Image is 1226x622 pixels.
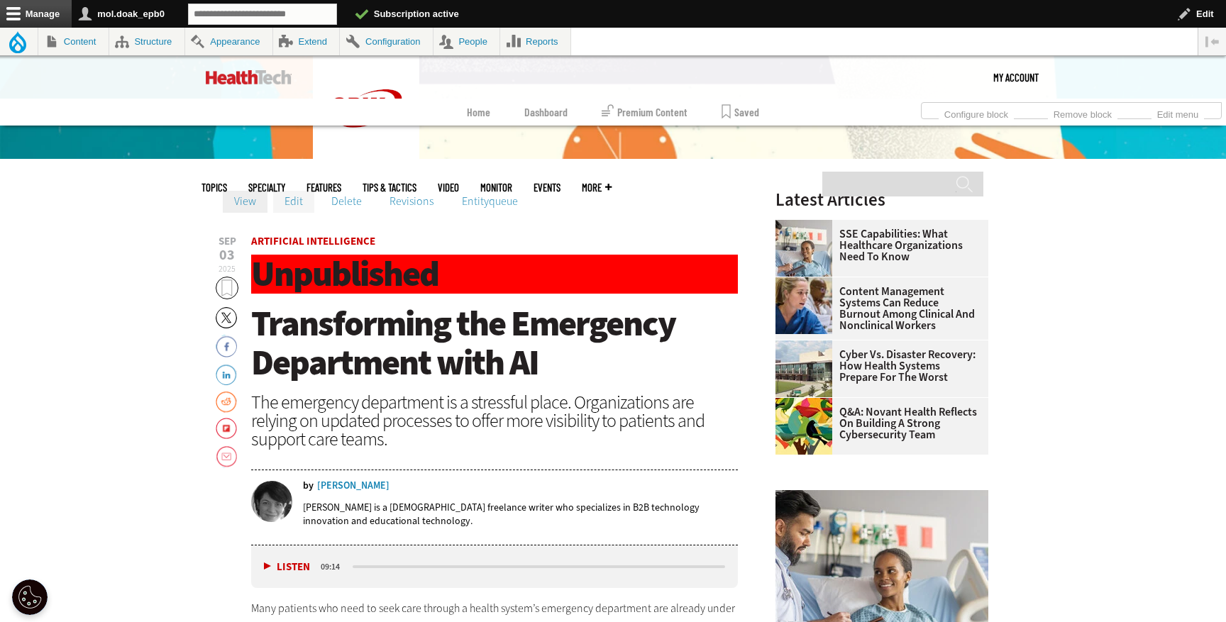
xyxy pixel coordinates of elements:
a: [PERSON_NAME] [317,481,390,491]
a: Tips & Tactics [363,182,416,193]
a: Doctor speaking with patient [775,220,839,231]
a: abstract illustration of a tree [775,398,839,409]
span: More [582,182,612,193]
a: MonITor [480,182,512,193]
a: Reports [500,28,570,55]
a: Appearance [185,28,272,55]
a: Home [467,99,490,126]
a: Events [534,182,560,193]
img: nurses talk in front of desktop computer [775,277,832,334]
a: Content [38,28,109,55]
a: Remove block [1048,105,1117,121]
a: Cyber vs. Disaster Recovery: How Health Systems Prepare for the Worst [775,349,980,383]
img: Home [313,56,419,161]
a: Structure [109,28,184,55]
a: Configuration [340,28,432,55]
a: People [433,28,500,55]
img: University of Vermont Medical Center’s main campus [775,340,832,397]
a: Artificial Intelligence [251,234,375,248]
a: SSE Capabilities: What Healthcare Organizations Need to Know [775,228,980,262]
div: User menu [993,56,1039,99]
h3: Latest Articles [775,191,988,209]
button: Vertical orientation [1198,28,1226,55]
div: duration [319,560,350,573]
a: My Account [993,56,1039,99]
span: Topics [201,182,227,193]
button: Open Preferences [12,579,48,615]
a: Content Management Systems Can Reduce Burnout Among Clinical and Nonclinical Workers [775,286,980,331]
p: [PERSON_NAME] is a [DEMOGRAPHIC_DATA] freelance writer who specializes in B2B technology innovati... [303,501,738,528]
a: Dashboard [524,99,568,126]
img: abstract illustration of a tree [775,398,832,455]
span: by [303,481,314,491]
a: University of Vermont Medical Center’s main campus [775,340,839,352]
img: Doctor speaking with patient [775,220,832,277]
span: Specialty [248,182,285,193]
span: 2025 [219,263,236,274]
div: Cookie Settings [12,579,48,615]
a: Edit menu [1152,105,1204,121]
a: Features [306,182,341,193]
span: Sep [216,236,238,247]
a: Video [438,182,459,193]
span: 03 [216,248,238,262]
div: The emergency department is a stressful place. Organizations are relying on updated processes to ... [251,393,738,448]
h1: Unpublished [251,255,738,294]
a: CDW [313,150,419,165]
a: nurses talk in front of desktop computer [775,277,839,289]
img: Home [206,70,292,84]
a: Premium Content [602,99,687,126]
a: Saved [722,99,759,126]
div: media player [251,545,738,588]
a: Configure block [939,105,1014,121]
span: Transforming the Emergency Department with AI [251,300,675,386]
button: Listen [264,562,310,572]
a: Q&A: Novant Health Reflects on Building a Strong Cybersecurity Team [775,406,980,440]
a: Extend [273,28,340,55]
